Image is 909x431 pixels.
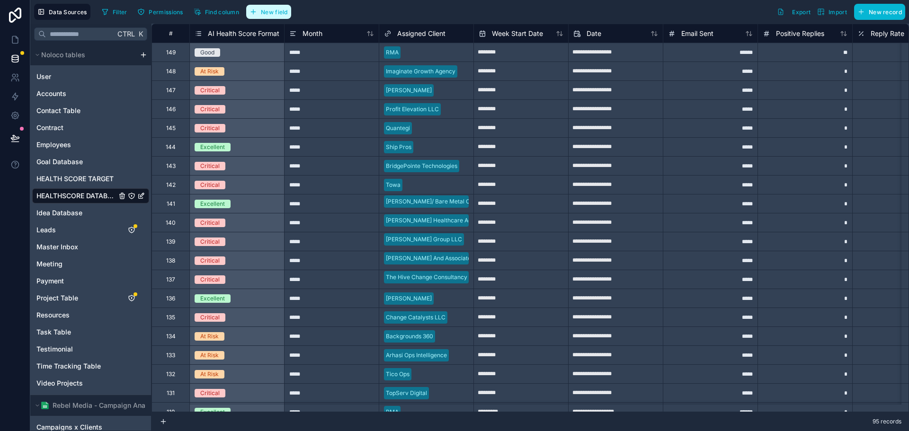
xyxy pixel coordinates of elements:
[166,124,176,132] div: 145
[190,5,242,19] button: Find column
[386,370,410,378] div: Tico Ops
[814,4,850,20] button: Import
[159,30,182,37] div: #
[386,197,494,206] div: [PERSON_NAME]/ Bare Metal Consulting
[246,5,291,19] button: New field
[166,352,175,359] div: 133
[303,29,322,38] span: Month
[386,313,446,322] div: Change Catalysts LLC
[873,418,901,425] span: 95 records
[49,9,87,16] span: Data Sources
[386,162,457,170] div: BridgePointe Technologies
[166,143,176,151] div: 144
[386,254,474,263] div: [PERSON_NAME] And Associates
[386,294,432,303] div: [PERSON_NAME]
[869,9,902,16] span: New record
[587,29,601,38] span: Date
[166,370,175,378] div: 132
[208,29,279,38] span: AI Health Score Format
[149,9,183,16] span: Permissions
[492,29,543,38] span: Week Start Date
[386,273,477,281] div: The Hive Change Consultancy Ltd
[850,4,905,20] a: New record
[386,143,411,151] div: Ship Pros
[166,314,175,321] div: 135
[34,4,90,20] button: Data Sources
[871,29,904,38] span: Reply Rate
[386,181,401,189] div: Towa
[166,68,176,75] div: 148
[166,276,175,283] div: 137
[116,28,136,40] span: Ctrl
[166,87,176,94] div: 147
[386,67,455,76] div: Imaginate Growth Agency
[261,9,288,16] span: New field
[166,238,175,246] div: 139
[386,389,427,397] div: TopServ Digital
[166,257,175,264] div: 138
[98,5,131,19] button: Filter
[386,351,447,360] div: Arhasi Ops Intelligence
[134,5,186,19] button: Permissions
[166,106,176,113] div: 146
[166,219,176,227] div: 140
[386,408,399,416] div: RMA
[386,105,439,114] div: Profit Elevation LLC
[386,332,433,341] div: Backgrounds 360
[776,29,824,38] span: Positive Replies
[386,48,399,57] div: RMA
[397,29,446,38] span: Assigned Client
[386,124,410,132] div: Quantegi
[113,9,127,16] span: Filter
[774,4,814,20] button: Export
[166,181,176,189] div: 142
[386,216,488,225] div: [PERSON_NAME] Healthcare Advisors
[205,9,239,16] span: Find column
[167,389,175,397] div: 131
[792,9,811,16] span: Export
[137,31,144,37] span: K
[166,162,176,170] div: 143
[167,408,175,416] div: 119
[167,200,175,208] div: 141
[681,29,713,38] span: Email Sent
[166,295,175,302] div: 136
[386,235,462,244] div: [PERSON_NAME] Group LLC
[166,49,176,56] div: 149
[134,5,190,19] a: Permissions
[166,333,176,340] div: 134
[829,9,847,16] span: Import
[386,86,432,95] div: [PERSON_NAME]
[854,4,905,20] button: New record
